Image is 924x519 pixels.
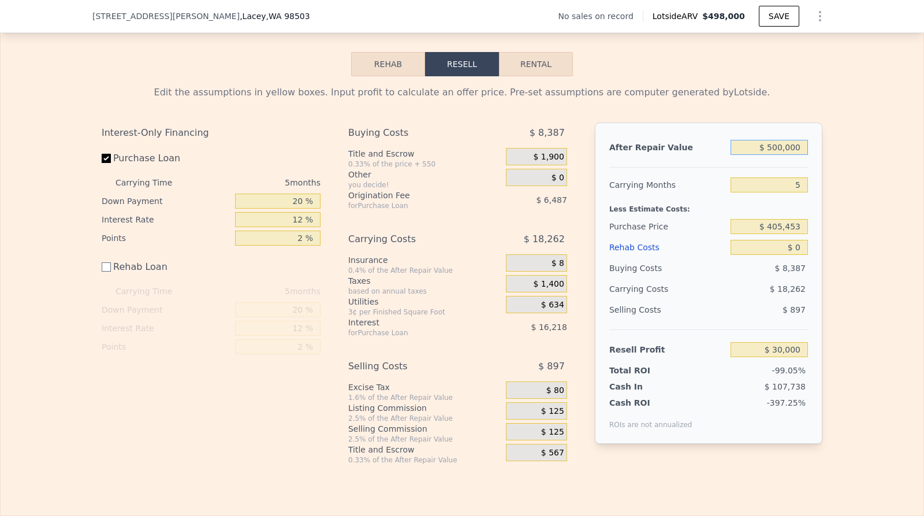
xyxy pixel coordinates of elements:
[348,414,501,423] div: 2.5% of the After Repair Value
[653,10,702,22] span: Lotside ARV
[102,257,230,277] label: Rehab Loan
[609,397,692,409] div: Cash ROI
[531,322,567,332] span: $ 16,218
[266,12,310,21] span: , WA 98503
[348,444,501,455] div: Title and Escrow
[348,169,501,180] div: Other
[609,409,692,429] div: ROIs are not annualized
[348,180,501,190] div: you decide!
[348,296,501,307] div: Utilities
[609,381,681,392] div: Cash In
[609,137,726,158] div: After Repair Value
[524,229,565,250] span: $ 18,262
[533,152,564,162] span: $ 1,900
[541,300,564,310] span: $ 634
[102,338,230,356] div: Points
[702,12,745,21] span: $498,000
[348,229,477,250] div: Carrying Costs
[348,402,501,414] div: Listing Commission
[102,154,111,163] input: Purchase Loan
[609,258,726,279] div: Buying Costs
[348,423,501,435] div: Selling Commission
[552,173,564,183] span: $ 0
[552,258,564,269] span: $ 8
[348,123,477,143] div: Buying Costs
[808,5,832,28] button: Show Options
[348,254,501,266] div: Insurance
[102,262,111,272] input: Rehab Loan
[102,229,230,247] div: Points
[348,328,477,338] div: for Purchase Loan
[351,52,425,76] button: Rehab
[195,173,321,192] div: 5 months
[115,282,191,301] div: Carrying Time
[348,190,477,201] div: Origination Fee
[609,216,726,237] div: Purchase Price
[609,365,681,376] div: Total ROI
[546,385,564,396] span: $ 80
[348,455,501,465] div: 0.33% of the After Repair Value
[499,52,573,76] button: Rental
[348,393,501,402] div: 1.6% of the After Repair Value
[92,10,240,22] span: [STREET_ADDRESS][PERSON_NAME]
[240,10,310,22] span: , Lacey
[609,299,726,320] div: Selling Costs
[541,448,564,458] span: $ 567
[348,307,501,317] div: 3¢ per Finished Square Foot
[767,398,806,407] span: -397.25%
[609,237,726,258] div: Rehab Costs
[783,305,806,314] span: $ 897
[348,287,501,296] div: based on annual taxes
[348,201,477,210] div: for Purchase Loan
[348,356,477,377] div: Selling Costs
[609,195,808,216] div: Less Estimate Costs:
[102,192,230,210] div: Down Payment
[115,173,191,192] div: Carrying Time
[102,210,230,229] div: Interest Rate
[765,382,806,391] span: $ 107,738
[195,282,321,301] div: 5 months
[425,52,499,76] button: Resell
[348,148,501,160] div: Title and Escrow
[102,123,321,143] div: Interest-Only Financing
[348,266,501,275] div: 0.4% of the After Repair Value
[558,10,643,22] div: No sales on record
[102,319,230,338] div: Interest Rate
[348,435,501,444] div: 2.5% of the After Repair Value
[609,175,726,195] div: Carrying Months
[102,148,230,169] label: Purchase Loan
[775,264,806,273] span: $ 8,387
[348,160,501,169] div: 0.33% of the price + 550
[536,195,567,205] span: $ 6,487
[102,86,822,99] div: Edit the assumptions in yellow boxes. Input profit to calculate an offer price. Pre-set assumptio...
[541,427,564,438] span: $ 125
[538,356,565,377] span: $ 897
[541,406,564,417] span: $ 125
[609,339,726,360] div: Resell Profit
[348,317,477,328] div: Interest
[759,6,799,27] button: SAVE
[772,366,806,375] span: -99.05%
[348,381,501,393] div: Excise Tax
[102,301,230,319] div: Down Payment
[770,284,806,294] span: $ 18,262
[533,279,564,290] span: $ 1,400
[348,275,501,287] div: Taxes
[530,123,565,143] span: $ 8,387
[609,279,681,299] div: Carrying Costs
